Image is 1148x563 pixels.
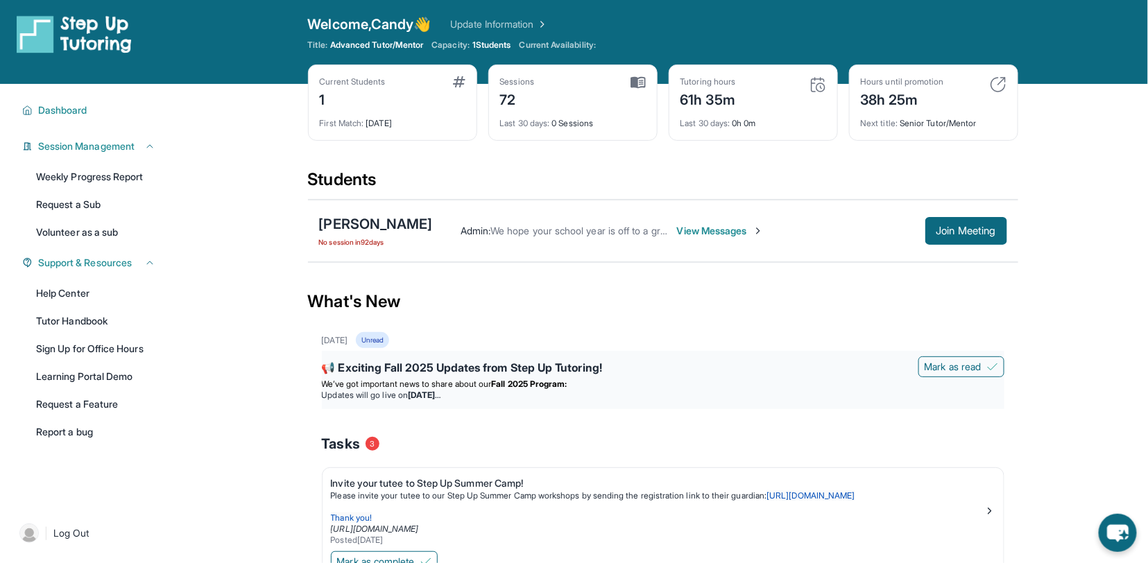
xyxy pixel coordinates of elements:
[17,15,132,53] img: logo
[322,379,492,389] span: We’ve got important news to share about our
[925,217,1007,245] button: Join Meeting
[631,76,646,89] img: card
[356,332,389,348] div: Unread
[28,392,164,417] a: Request a Feature
[1099,514,1137,552] button: chat-button
[38,139,135,153] span: Session Management
[28,220,164,245] a: Volunteer as a sub
[534,17,548,31] img: Chevron Right
[320,76,386,87] div: Current Students
[753,225,764,236] img: Chevron-Right
[500,118,550,128] span: Last 30 days :
[936,227,996,235] span: Join Meeting
[431,40,470,51] span: Capacity:
[520,40,596,51] span: Current Availability:
[680,118,730,128] span: Last 30 days :
[319,236,433,248] span: No session in 92 days
[33,256,155,270] button: Support & Resources
[53,526,89,540] span: Log Out
[500,110,646,129] div: 0 Sessions
[766,490,855,501] a: [URL][DOMAIN_NAME]
[308,40,327,51] span: Title:
[38,256,132,270] span: Support & Resources
[308,168,1018,199] div: Students
[451,17,548,31] a: Update Information
[366,437,379,451] span: 3
[500,76,535,87] div: Sessions
[19,523,39,543] img: user-img
[330,40,423,51] span: Advanced Tutor/Mentor
[308,271,1018,332] div: What's New
[28,364,164,389] a: Learning Portal Demo
[331,535,984,546] div: Posted [DATE]
[680,110,826,129] div: 0h 0m
[28,281,164,306] a: Help Center
[861,76,944,87] div: Hours until promotion
[28,336,164,361] a: Sign Up for Office Hours
[322,390,1004,401] li: Updates will go live on
[453,76,465,87] img: card
[33,103,155,117] button: Dashboard
[28,309,164,334] a: Tutor Handbook
[861,118,898,128] span: Next title :
[331,476,984,490] div: Invite your tutee to Step Up Summer Camp!
[680,87,736,110] div: 61h 35m
[322,434,360,453] span: Tasks
[322,335,348,346] div: [DATE]
[319,214,433,234] div: [PERSON_NAME]
[28,419,164,444] a: Report a bug
[461,225,490,236] span: Admin :
[38,103,87,117] span: Dashboard
[680,76,736,87] div: Tutoring hours
[990,76,1006,93] img: card
[472,40,511,51] span: 1 Students
[33,139,155,153] button: Session Management
[331,523,419,534] a: [URL][DOMAIN_NAME]
[677,224,764,238] span: View Messages
[861,110,1006,129] div: Senior Tutor/Mentor
[918,356,1004,377] button: Mark as read
[323,468,1004,548] a: Invite your tutee to Step Up Summer Camp!Please invite your tutee to our Step Up Summer Camp work...
[28,192,164,217] a: Request a Sub
[987,361,998,372] img: Mark as read
[500,87,535,110] div: 72
[925,360,982,374] span: Mark as read
[492,379,567,389] strong: Fall 2025 Program:
[408,390,440,400] strong: [DATE]
[14,518,164,548] a: |Log Out
[320,110,465,129] div: [DATE]
[331,512,372,523] span: Thank you!
[809,76,826,93] img: card
[322,359,1004,379] div: 📢 Exciting Fall 2025 Updates from Step Up Tutoring!
[320,118,364,128] span: First Match :
[320,87,386,110] div: 1
[28,164,164,189] a: Weekly Progress Report
[44,525,48,542] span: |
[331,490,984,501] p: Please invite your tutee to our Step Up Summer Camp workshops by sending the registration link to...
[861,87,944,110] div: 38h 25m
[308,15,431,34] span: Welcome, Candy 👋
